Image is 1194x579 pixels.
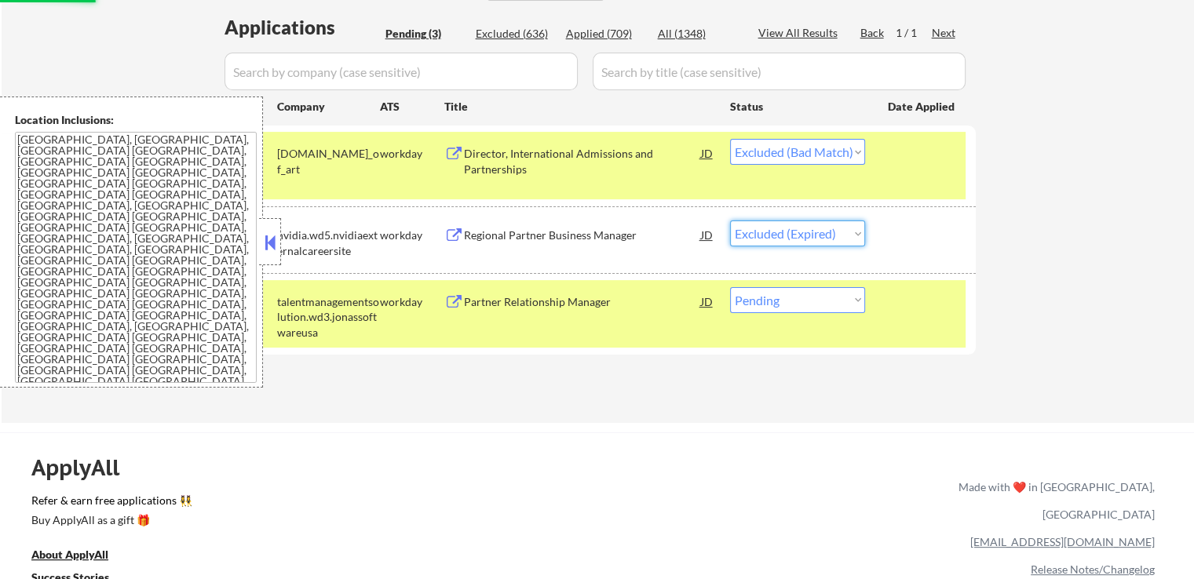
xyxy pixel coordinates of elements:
[970,535,1155,548] a: [EMAIL_ADDRESS][DOMAIN_NAME]
[444,99,715,115] div: Title
[593,53,966,90] input: Search by title (case sensitive)
[658,26,736,42] div: All (1348)
[758,25,842,41] div: View All Results
[277,294,380,340] div: talentmanagementsolution.wd3.jonassoftwareusa
[464,294,701,310] div: Partner Relationship Manager
[699,287,715,315] div: JD
[277,146,380,177] div: [DOMAIN_NAME]_of_art
[385,26,464,42] div: Pending (3)
[380,99,444,115] div: ATS
[464,228,701,243] div: Regional Partner Business Manager
[380,146,444,162] div: workday
[31,512,188,531] a: Buy ApplyAll as a gift 🎁
[31,546,130,566] a: About ApplyAll
[860,25,885,41] div: Back
[952,473,1155,528] div: Made with ❤️ in [GEOGRAPHIC_DATA], [GEOGRAPHIC_DATA]
[277,99,380,115] div: Company
[31,515,188,526] div: Buy ApplyAll as a gift 🎁
[932,25,957,41] div: Next
[31,454,137,481] div: ApplyAll
[566,26,644,42] div: Applied (709)
[464,146,701,177] div: Director, International Admissions and Partnerships
[699,220,715,249] div: JD
[31,495,630,512] a: Refer & earn free applications 👯‍♀️
[277,228,380,258] div: nvidia.wd5.nvidiaexternalcareersite
[730,92,865,120] div: Status
[225,53,578,90] input: Search by company (case sensitive)
[896,25,932,41] div: 1 / 1
[476,26,554,42] div: Excluded (636)
[31,548,108,561] u: About ApplyAll
[380,228,444,243] div: workday
[225,18,380,37] div: Applications
[15,112,257,128] div: Location Inclusions:
[699,139,715,167] div: JD
[380,294,444,310] div: workday
[1031,563,1155,576] a: Release Notes/Changelog
[888,99,957,115] div: Date Applied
